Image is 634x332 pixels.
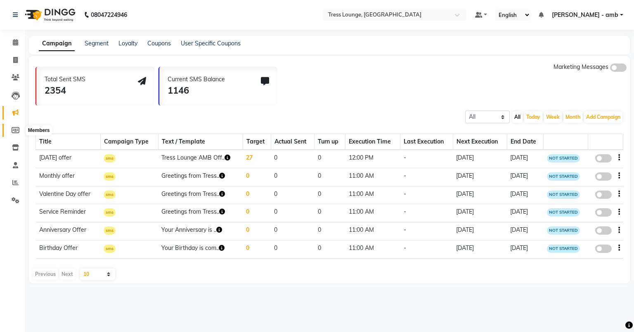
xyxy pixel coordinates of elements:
[118,40,137,47] a: Loyalty
[181,40,241,47] a: User Specific Coupons
[595,172,612,181] label: false
[315,240,345,258] td: 0
[507,240,543,258] td: [DATE]
[345,150,400,168] td: 12:00 PM
[345,186,400,204] td: 11:00 AM
[552,11,618,19] span: [PERSON_NAME] - amb
[100,134,158,150] th: Campaign Type
[453,134,507,150] th: Next Execution
[243,222,271,240] td: 0
[345,134,400,150] th: Execution Time
[453,222,507,240] td: [DATE]
[400,186,453,204] td: -
[36,168,101,186] td: Monthly offer
[271,134,314,150] th: Actual Sent
[595,208,612,217] label: false
[315,186,345,204] td: 0
[243,240,271,258] td: 0
[39,36,75,51] a: Campaign
[315,204,345,222] td: 0
[547,154,580,162] span: NOT STARTED
[104,208,116,217] span: sms
[315,134,345,150] th: Turn up
[158,168,243,186] td: Greetings from Tress..
[345,240,400,258] td: 11:00 AM
[400,150,453,168] td: -
[104,226,116,235] span: sms
[507,186,543,204] td: [DATE]
[554,63,608,71] span: Marketing Messages
[158,204,243,222] td: Greetings from Tress..
[36,222,101,240] td: Anniversary Offer
[453,204,507,222] td: [DATE]
[315,168,345,186] td: 0
[345,222,400,240] td: 11:00 AM
[400,240,453,258] td: -
[271,204,314,222] td: 0
[147,40,171,47] a: Coupons
[315,222,345,240] td: 0
[507,168,543,186] td: [DATE]
[104,191,116,199] span: sms
[271,150,314,168] td: 0
[400,222,453,240] td: -
[400,168,453,186] td: -
[563,111,582,123] button: Month
[271,240,314,258] td: 0
[271,168,314,186] td: 0
[544,111,562,123] button: Week
[36,240,101,258] td: Birthday Offer
[36,150,101,168] td: [DATE] offer
[36,186,101,204] td: Valentine Day offer
[271,222,314,240] td: 0
[243,204,271,222] td: 0
[168,75,225,84] div: Current SMS Balance
[507,150,543,168] td: [DATE]
[595,245,612,253] label: false
[584,111,622,123] button: Add Campaign
[243,168,271,186] td: 0
[21,3,78,26] img: logo
[400,134,453,150] th: Last Execution
[45,75,85,84] div: Total Sent SMS
[104,245,116,253] span: sms
[315,150,345,168] td: 0
[512,111,523,123] button: All
[271,186,314,204] td: 0
[243,134,271,150] th: Target
[453,168,507,186] td: [DATE]
[26,126,52,136] div: Members
[547,226,580,235] span: NOT STARTED
[36,134,101,150] th: Title
[453,150,507,168] td: [DATE]
[507,204,543,222] td: [DATE]
[345,168,400,186] td: 11:00 AM
[453,240,507,258] td: [DATE]
[524,111,542,123] button: Today
[36,204,101,222] td: Service Reminder
[104,172,116,181] span: sms
[243,186,271,204] td: 0
[243,150,271,168] td: 27
[547,172,580,181] span: NOT STARTED
[104,154,116,162] span: sms
[507,222,543,240] td: [DATE]
[547,245,580,253] span: NOT STARTED
[158,134,243,150] th: Text / Template
[158,222,243,240] td: Your Anniversary is ..
[507,134,543,150] th: End Date
[158,240,243,258] td: Your Birthday is com..
[595,191,612,199] label: false
[168,84,225,97] div: 1146
[45,84,85,97] div: 2354
[345,204,400,222] td: 11:00 AM
[547,208,580,217] span: NOT STARTED
[91,3,127,26] b: 08047224946
[595,226,612,235] label: false
[85,40,109,47] a: Segment
[158,186,243,204] td: Greetings from Tress..
[595,154,612,162] label: false
[400,204,453,222] td: -
[453,186,507,204] td: [DATE]
[158,150,243,168] td: Tress Lounge AMB Off..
